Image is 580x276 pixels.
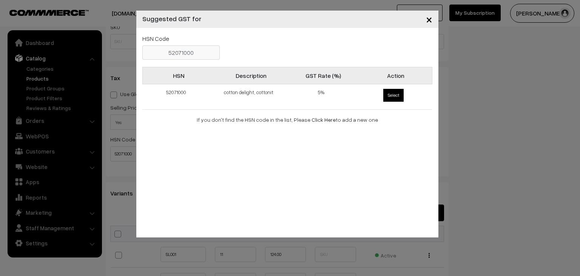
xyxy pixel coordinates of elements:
td: cotton delight, cottonit [215,84,287,110]
h5: Suggested GST for [142,14,201,24]
th: GST Rate (%) [287,67,360,84]
th: Action [359,67,432,84]
div: Keywords by Traffic [83,45,127,50]
img: logo_orange.svg [12,12,18,18]
label: HSN Code [142,34,169,43]
td: 5% [287,84,360,110]
img: tab_domain_overview_orange.svg [20,44,26,50]
p: If you don't find the HSN code in the list, Please to add a new one [150,116,425,124]
td: 52071000 [142,84,215,110]
span: Select [383,89,404,102]
div: Domain Overview [29,45,68,50]
div: Domain: [DOMAIN_NAME] [20,20,83,26]
img: tab_keywords_by_traffic_grey.svg [75,44,81,50]
span: × [426,12,432,26]
button: Close [420,8,438,31]
div: v 4.0.25 [21,12,37,18]
th: HSN [142,67,215,84]
a: Click Here [312,116,336,123]
img: website_grey.svg [12,20,18,26]
th: Description [215,67,287,84]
